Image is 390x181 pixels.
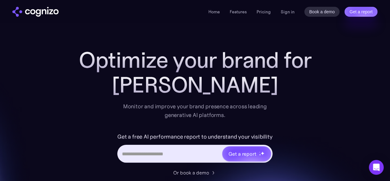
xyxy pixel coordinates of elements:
[259,152,260,153] img: star
[117,132,273,166] form: Hero URL Input Form
[72,72,319,97] div: [PERSON_NAME]
[369,160,384,175] div: Open Intercom Messenger
[72,48,319,72] h1: Optimize your brand for
[229,150,256,157] div: Get a report
[257,9,271,15] a: Pricing
[281,8,295,15] a: Sign in
[174,169,209,176] div: Or book a demo
[259,154,261,156] img: star
[208,9,220,15] a: Home
[117,132,273,142] label: Get a free AI performance report to understand your visibility
[304,7,340,17] a: Book a demo
[222,146,272,162] a: Get a reportstarstarstar
[345,7,378,17] a: Get a report
[12,7,59,17] img: cognizo logo
[230,9,247,15] a: Features
[12,7,59,17] a: home
[119,102,271,119] div: Monitor and improve your brand presence across leading generative AI platforms.
[261,151,265,155] img: star
[174,169,217,176] a: Or book a demo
